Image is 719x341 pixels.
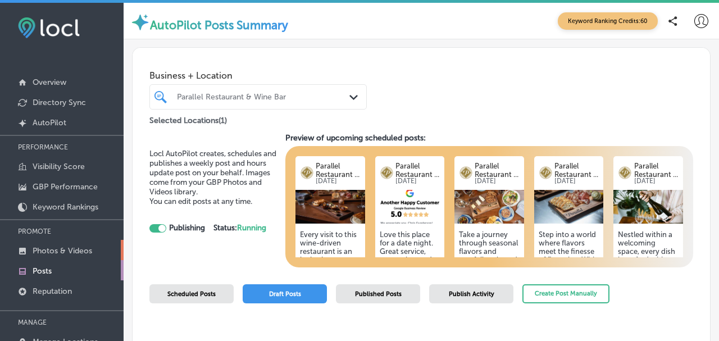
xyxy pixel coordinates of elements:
p: Parallel Restaurant ... [475,162,519,179]
img: logo [459,166,473,180]
button: Create Post Manually [522,284,609,304]
span: Keyword Ranking Credits: 60 [558,12,658,30]
h5: Love this place for a date night. Great service, great wine, and great food! Customer Review Rece... [380,230,440,298]
span: Scheduled Posts [167,290,216,298]
img: autopilot-icon [130,12,150,32]
p: AutoPilot [33,118,66,128]
p: [DATE] [554,179,599,184]
p: Parallel Restaurant ... [634,162,679,179]
p: Posts [33,266,52,276]
img: logo [380,166,394,180]
span: You can edit posts at any time. [149,197,252,206]
p: [DATE] [475,179,519,184]
img: 1753395641fe85496a-83ba-4b8a-aa0f-e9b54c7cfaa0_2024-07-30.jpg [295,190,365,224]
img: 175339563397737394-1838-4133-b4f8-ceeef1f834ed_2025-06-20.jpg [454,190,524,224]
p: Parallel Restaurant ... [316,162,360,179]
p: [DATE] [316,179,360,184]
img: 0b725623-1ba3-4687-9dc8-400b68837270.png [375,190,445,224]
p: [DATE] [634,179,679,184]
p: Directory Sync [33,98,86,107]
span: Locl AutoPilot creates, schedules and publishes a weekly post and hours update post on your behal... [149,149,276,197]
p: Keyword Rankings [33,202,98,212]
img: logo [539,166,553,180]
div: Parallel Restaurant & Wine Bar [177,92,351,102]
p: [DATE] [395,179,440,184]
p: Parallel Restaurant ... [395,162,440,179]
img: fda3e92497d09a02dc62c9cd864e3231.png [18,17,80,38]
span: Publish Activity [449,290,494,298]
h3: Preview of upcoming scheduled posts: [285,133,693,143]
p: Photos & Videos [33,246,92,256]
span: Running [237,223,266,233]
p: Overview [33,78,66,87]
img: 17533956428487a525-0b9a-4d33-9916-dccdf26599f5_2024-07-30.jpg [534,190,604,224]
p: Reputation [33,287,72,296]
strong: Publishing [169,223,205,233]
span: Draft Posts [269,290,301,298]
p: GBP Performance [33,182,98,192]
img: 1753395646796edd87-a117-43b3-b889-184e8e849632_2024-03-19.jpg [613,190,683,224]
span: Business + Location [149,70,367,81]
strong: Status: [213,223,266,233]
img: logo [300,166,314,180]
label: AutoPilot Posts Summary [150,18,288,32]
p: Visibility Score [33,162,85,171]
p: Parallel Restaurant ... [554,162,599,179]
p: Selected Locations ( 1 ) [149,111,227,125]
img: logo [618,166,632,180]
span: Published Posts [355,290,402,298]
